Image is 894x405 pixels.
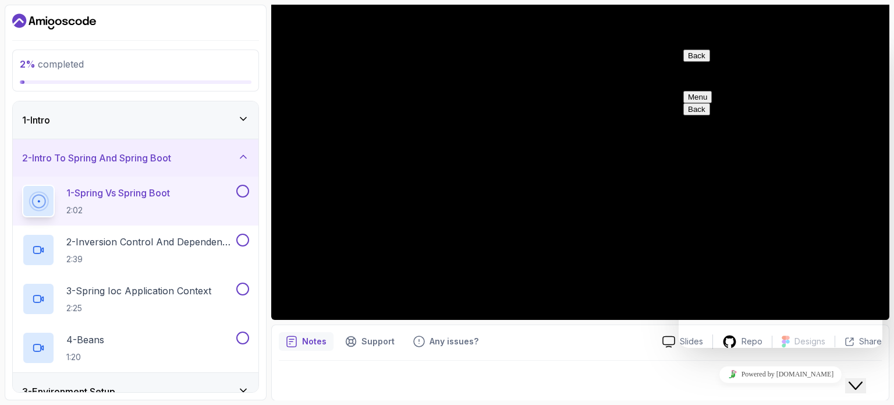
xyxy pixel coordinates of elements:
button: 1-Spring Vs Spring Boot2:02 [22,185,249,217]
p: 2 - Inversion Control And Dependency Injection [66,235,234,249]
button: 1-Intro [13,101,258,139]
p: Any issues? [430,336,478,347]
p: 2:25 [66,302,211,314]
span: 2 % [20,58,36,70]
button: 2-Intro To Spring And Spring Boot [13,139,258,177]
h3: 3 - Environment Setup [22,385,115,399]
a: Dashboard [12,12,96,31]
p: 3 - Spring Ioc Application Context [66,284,211,298]
button: 4-Beans1:20 [22,332,249,364]
button: 3-Spring Ioc Application Context2:25 [22,283,249,315]
span: completed [20,58,84,70]
p: 1 - Spring Vs Spring Boot [66,186,170,200]
button: notes button [279,332,334,351]
iframe: chat widget [679,45,882,348]
iframe: chat widget [679,361,882,388]
button: Support button [338,332,402,351]
button: 2-Inversion Control And Dependency Injection2:39 [22,234,249,266]
iframe: chat widget [845,358,882,393]
a: Slides [653,336,712,348]
p: Notes [302,336,327,347]
button: Feedback button [406,332,485,351]
p: 2:39 [66,253,234,265]
h3: 1 - Intro [22,113,50,127]
p: 4 - Beans [66,333,104,347]
p: 1:20 [66,351,104,363]
h3: 2 - Intro To Spring And Spring Boot [22,151,171,165]
p: Support [361,336,395,347]
p: 2:02 [66,205,170,216]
